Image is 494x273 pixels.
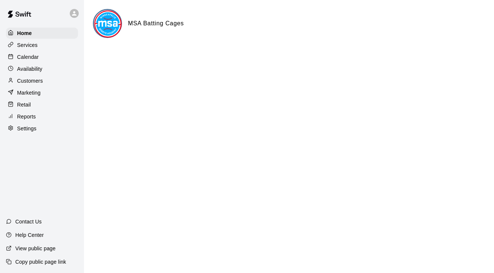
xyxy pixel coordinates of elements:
img: MSA Batting Cages logo [94,10,122,38]
p: View public page [15,245,56,252]
p: Copy public page link [15,258,66,266]
a: Services [6,39,78,51]
p: Help Center [15,231,44,239]
h6: MSA Batting Cages [128,19,184,28]
p: Marketing [17,89,41,96]
a: Marketing [6,87,78,98]
p: Home [17,29,32,37]
p: Services [17,41,38,49]
a: Home [6,28,78,39]
p: Customers [17,77,43,85]
a: Availability [6,63,78,74]
p: Settings [17,125,37,132]
a: Calendar [6,51,78,63]
a: Retail [6,99,78,110]
a: Customers [6,75,78,86]
p: Retail [17,101,31,108]
p: Reports [17,113,36,120]
p: Availability [17,65,43,73]
p: Contact Us [15,218,42,225]
p: Calendar [17,53,39,61]
a: Settings [6,123,78,134]
a: Reports [6,111,78,122]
